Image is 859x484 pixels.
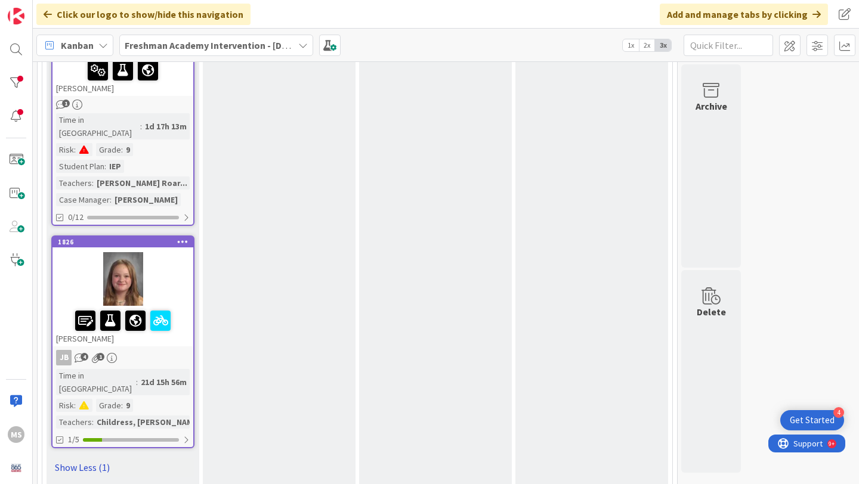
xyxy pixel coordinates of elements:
[136,376,138,389] span: :
[655,39,671,51] span: 3x
[833,407,844,418] div: 4
[123,399,133,412] div: 9
[110,193,112,206] span: :
[58,238,193,246] div: 1826
[62,100,70,107] span: 1
[56,160,104,173] div: Student Plan
[74,399,76,412] span: :
[121,399,123,412] span: :
[8,8,24,24] img: Visit kanbanzone.com
[68,433,79,446] span: 1/5
[60,5,66,14] div: 9+
[696,99,727,113] div: Archive
[92,176,94,190] span: :
[56,415,92,429] div: Teachers
[140,120,142,133] span: :
[94,415,220,429] div: Childress, [PERSON_NAME], S...
[790,414,835,426] div: Get Started
[51,235,194,448] a: 1826[PERSON_NAME]JBTime in [GEOGRAPHIC_DATA]:21d 15h 56mRisk:Grade:9Teachers:Childress, [PERSON_N...
[97,353,104,361] span: 1
[56,350,72,365] div: JB
[123,143,133,156] div: 9
[52,55,193,96] div: [PERSON_NAME]
[25,2,54,16] span: Support
[51,44,194,226] a: [PERSON_NAME]Time in [GEOGRAPHIC_DATA]:1d 17h 13mRisk:Grade:9Student Plan:IEPTeachers:[PERSON_NAM...
[684,35,773,56] input: Quick Filter...
[74,143,76,156] span: :
[106,160,124,173] div: IEP
[56,143,74,156] div: Risk
[56,193,110,206] div: Case Manager
[56,369,136,395] div: Time in [GEOGRAPHIC_DATA]
[780,410,844,430] div: Open Get Started checklist, remaining modules: 4
[36,4,251,25] div: Click our logo to show/hide this navigation
[96,399,121,412] div: Grade
[112,193,181,206] div: [PERSON_NAME]
[104,160,106,173] span: :
[81,353,88,361] span: 4
[52,237,193,247] div: 1826
[52,306,193,346] div: [PERSON_NAME]
[8,426,24,443] div: Ms
[52,350,193,365] div: JB
[56,399,74,412] div: Risk
[639,39,655,51] span: 2x
[92,415,94,429] span: :
[125,39,332,51] b: Freshman Academy Intervention - [DATE]-[DATE]
[697,305,726,319] div: Delete
[94,176,190,190] div: [PERSON_NAME] Roar...
[138,376,190,389] div: 21d 15h 56m
[660,4,828,25] div: Add and manage tabs by clicking
[52,45,193,96] div: [PERSON_NAME]
[56,113,140,139] div: Time in [GEOGRAPHIC_DATA]
[51,458,194,477] a: Show Less (1)
[61,38,94,52] span: Kanban
[68,211,84,224] span: 0/12
[8,460,24,476] img: avatar
[121,143,123,156] span: :
[142,120,190,133] div: 1d 17h 13m
[96,143,121,156] div: Grade
[56,176,92,190] div: Teachers
[52,237,193,346] div: 1826[PERSON_NAME]
[623,39,639,51] span: 1x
